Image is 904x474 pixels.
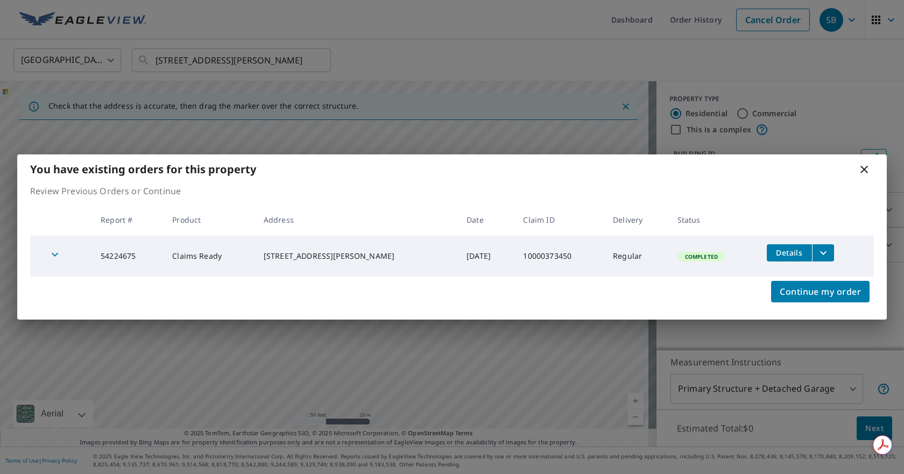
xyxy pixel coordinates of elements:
th: Delivery [604,204,668,236]
span: Details [773,247,806,258]
button: Continue my order [771,281,870,302]
th: Claim ID [514,204,604,236]
th: Status [669,204,758,236]
span: Completed [679,253,724,260]
td: 10000373450 [514,236,604,277]
p: Review Previous Orders or Continue [30,185,874,197]
td: Claims Ready [164,236,255,277]
td: 54224675 [92,236,164,277]
th: Product [164,204,255,236]
button: detailsBtn-54224675 [767,244,812,261]
td: Regular [604,236,668,277]
span: Continue my order [780,284,861,299]
b: You have existing orders for this property [30,162,256,176]
th: Date [458,204,514,236]
div: [STREET_ADDRESS][PERSON_NAME] [264,251,449,261]
th: Address [255,204,458,236]
th: Report # [92,204,164,236]
td: [DATE] [458,236,514,277]
button: filesDropdownBtn-54224675 [812,244,834,261]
